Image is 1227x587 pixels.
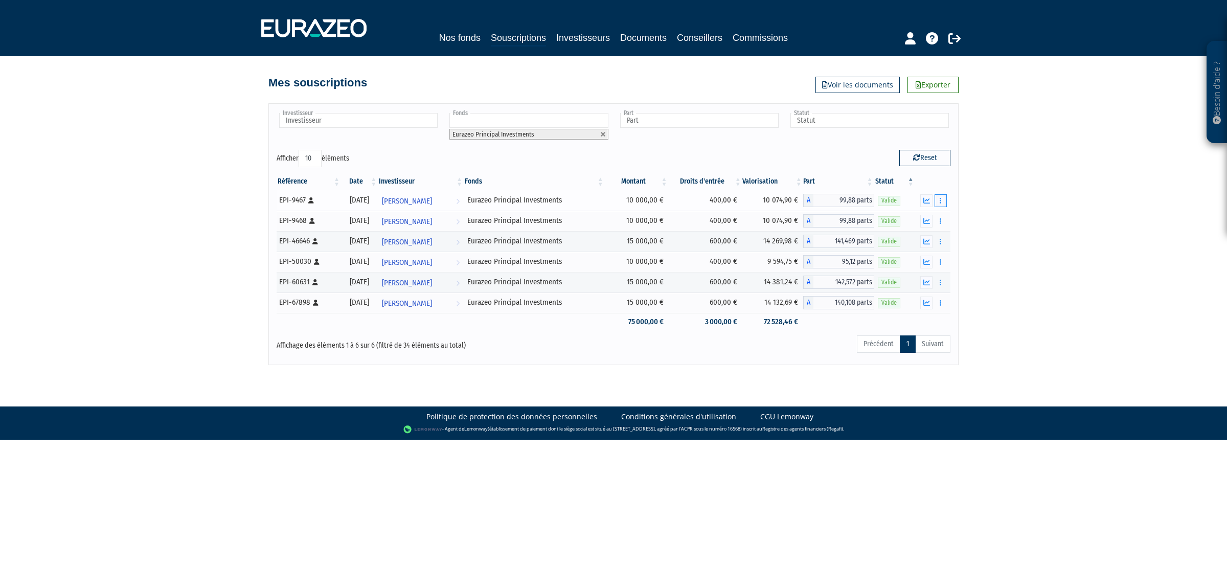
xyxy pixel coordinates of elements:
[803,173,874,190] th: Part: activer pour trier la colonne par ordre croissant
[10,424,1217,435] div: - Agent de (établissement de paiement dont le siège social est situé au [STREET_ADDRESS], agréé p...
[803,194,813,207] span: A
[345,236,374,246] div: [DATE]
[378,173,464,190] th: Investisseur: activer pour trier la colonne par ordre croissant
[467,195,601,206] div: Eurazeo Principal Investments
[467,256,601,267] div: Eurazeo Principal Investments
[277,150,349,167] label: Afficher éléments
[605,190,669,211] td: 10 000,00 €
[669,252,742,272] td: 400,00 €
[813,194,874,207] span: 99,88 parts
[345,195,374,206] div: [DATE]
[669,190,742,211] td: 400,00 €
[491,31,546,47] a: Souscriptions
[382,212,432,231] span: [PERSON_NAME]
[803,276,874,289] div: A - Eurazeo Principal Investments
[345,277,374,287] div: [DATE]
[312,279,318,285] i: [Français] Personne physique
[803,214,813,228] span: A
[605,313,669,331] td: 75 000,00 €
[742,190,803,211] td: 10 074,90 €
[467,277,601,287] div: Eurazeo Principal Investments
[669,313,742,331] td: 3 000,00 €
[742,272,803,292] td: 14 381,24 €
[669,292,742,313] td: 600,00 €
[742,231,803,252] td: 14 269,98 €
[452,130,534,138] span: Eurazeo Principal Investments
[605,211,669,231] td: 10 000,00 €
[813,296,874,309] span: 140,108 parts
[382,294,432,313] span: [PERSON_NAME]
[1211,47,1223,139] p: Besoin d'aide ?
[813,255,874,268] span: 95,12 parts
[467,297,601,308] div: Eurazeo Principal Investments
[456,233,460,252] i: Voir l'investisseur
[279,195,337,206] div: EPI-9467
[677,31,722,45] a: Conseillers
[426,412,597,422] a: Politique de protection des données personnelles
[467,215,601,226] div: Eurazeo Principal Investments
[439,31,481,45] a: Nos fonds
[803,255,813,268] span: A
[803,235,874,248] div: A - Eurazeo Principal Investments
[378,190,464,211] a: [PERSON_NAME]
[878,237,900,246] span: Valide
[762,425,843,432] a: Registre des agents financiers (Regafi)
[742,211,803,231] td: 10 074,90 €
[878,196,900,206] span: Valide
[760,412,813,422] a: CGU Lemonway
[605,292,669,313] td: 15 000,00 €
[733,31,788,45] a: Commissions
[874,173,915,190] th: Statut : activer pour trier la colonne par ordre d&eacute;croissant
[878,298,900,308] span: Valide
[378,231,464,252] a: [PERSON_NAME]
[382,192,432,211] span: [PERSON_NAME]
[878,216,900,226] span: Valide
[803,296,874,309] div: A - Eurazeo Principal Investments
[742,292,803,313] td: 14 132,69 €
[312,238,318,244] i: [Français] Personne physique
[456,192,460,211] i: Voir l'investisseur
[900,335,916,353] a: 1
[467,236,601,246] div: Eurazeo Principal Investments
[669,231,742,252] td: 600,00 €
[605,231,669,252] td: 15 000,00 €
[620,31,667,45] a: Documents
[803,296,813,309] span: A
[456,253,460,272] i: Voir l'investisseur
[899,150,950,166] button: Reset
[378,252,464,272] a: [PERSON_NAME]
[378,292,464,313] a: [PERSON_NAME]
[382,274,432,292] span: [PERSON_NAME]
[803,214,874,228] div: A - Eurazeo Principal Investments
[456,212,460,231] i: Voir l'investisseur
[279,297,337,308] div: EPI-67898
[299,150,322,167] select: Afficheréléments
[621,412,736,422] a: Conditions générales d'utilisation
[815,77,900,93] a: Voir les documents
[742,173,803,190] th: Valorisation: activer pour trier la colonne par ordre croissant
[279,215,337,226] div: EPI-9468
[277,173,341,190] th: Référence : activer pour trier la colonne par ordre croissant
[313,300,319,306] i: [Français] Personne physique
[605,272,669,292] td: 15 000,00 €
[669,211,742,231] td: 400,00 €
[382,233,432,252] span: [PERSON_NAME]
[345,215,374,226] div: [DATE]
[403,424,443,435] img: logo-lemonway.png
[803,255,874,268] div: A - Eurazeo Principal Investments
[345,256,374,267] div: [DATE]
[742,313,803,331] td: 72 528,46 €
[803,276,813,289] span: A
[456,274,460,292] i: Voir l'investisseur
[341,173,378,190] th: Date: activer pour trier la colonne par ordre croissant
[382,253,432,272] span: [PERSON_NAME]
[556,31,610,45] a: Investisseurs
[669,272,742,292] td: 600,00 €
[605,252,669,272] td: 10 000,00 €
[456,294,460,313] i: Voir l'investisseur
[277,334,549,351] div: Affichage des éléments 1 à 6 sur 6 (filtré de 34 éléments au total)
[669,173,742,190] th: Droits d'entrée: activer pour trier la colonne par ordre croissant
[813,214,874,228] span: 99,88 parts
[268,77,367,89] h4: Mes souscriptions
[279,256,337,267] div: EPI-50030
